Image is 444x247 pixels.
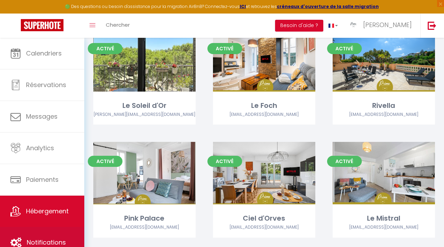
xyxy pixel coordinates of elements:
[207,43,242,54] span: Activé
[26,112,58,121] span: Messages
[213,224,315,231] div: Airbnb
[6,3,26,24] button: Ouvrir le widget de chat LiveChat
[207,156,242,167] span: Activé
[26,207,69,215] span: Hébergement
[93,100,196,111] div: Le Soleil d'Or
[213,100,315,111] div: Le Foch
[26,49,62,58] span: Calendriers
[93,224,196,231] div: Airbnb
[213,111,315,118] div: Airbnb
[26,175,59,184] span: Paiements
[27,238,66,247] span: Notifications
[213,213,315,224] div: Ciel d'Orves
[277,3,379,9] a: créneaux d'ouverture de la salle migration
[275,20,323,32] button: Besoin d'aide ?
[333,111,435,118] div: Airbnb
[88,43,122,54] span: Activé
[333,100,435,111] div: Rivella
[348,20,359,30] img: ...
[101,14,135,38] a: Chercher
[343,14,420,38] a: ... [PERSON_NAME]
[333,213,435,224] div: Le Mistral
[88,156,122,167] span: Activé
[93,213,196,224] div: Pink Palace
[428,21,436,30] img: logout
[363,20,412,29] span: [PERSON_NAME]
[26,80,66,89] span: Réservations
[327,156,362,167] span: Activé
[240,3,246,9] a: ICI
[26,144,54,152] span: Analytics
[106,21,130,28] span: Chercher
[333,224,435,231] div: Airbnb
[327,43,362,54] span: Activé
[21,19,63,31] img: Super Booking
[93,111,196,118] div: Airbnb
